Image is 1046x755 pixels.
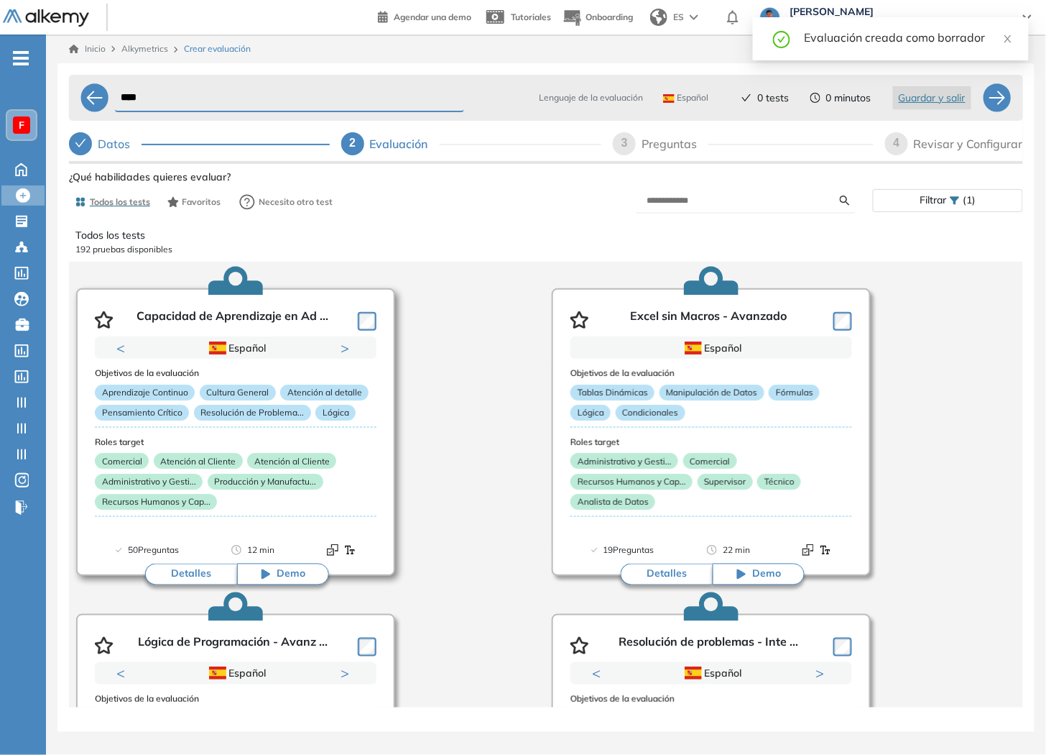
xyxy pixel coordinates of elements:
[13,57,29,60] i: -
[184,42,251,55] span: Crear evaluación
[209,667,226,679] img: ESP
[95,405,189,421] p: Pensamiento Crítico
[621,665,802,681] div: Español
[613,132,874,155] div: 3Preguntas
[603,543,654,557] span: 19 Preguntas
[592,666,606,680] button: Previous
[378,7,471,24] a: Agendar una demo
[757,91,789,106] span: 0 tests
[914,132,1023,155] div: Revisar y Configurar
[621,340,802,356] div: Español
[717,685,728,687] button: 2
[208,474,323,490] p: Producción y Manufactu...
[820,544,831,556] img: Format test logo
[789,590,1046,755] div: Widget de chat
[370,132,440,155] div: Evaluación
[826,91,871,106] span: 0 minutos
[757,474,801,490] p: Técnico
[694,685,711,687] button: 1
[752,567,781,582] span: Demo
[98,132,142,155] div: Datos
[621,137,628,149] span: 3
[95,385,195,401] p: Aprendizaje Continuo
[247,453,336,469] p: Atención al Cliente
[713,564,805,585] button: Demo
[233,188,339,216] button: Necesito otro test
[95,453,149,469] p: Comercial
[315,405,356,421] p: Lógica
[241,685,253,687] button: 2
[95,368,376,378] h3: Objetivos de la evaluación
[698,474,753,490] p: Supervisor
[539,91,643,104] span: Lenguaje de la evaluación
[69,132,330,155] div: Datos
[341,666,355,680] button: Next
[182,196,221,209] span: Favoritos
[570,385,654,401] p: Tablas Dinámicas
[685,342,702,354] img: ESP
[920,190,946,211] span: Filtrar
[650,9,667,26] img: world
[3,9,89,27] img: Logo
[570,405,611,421] p: Lógica
[280,385,369,401] p: Atención al detalle
[116,666,131,680] button: Previous
[116,341,131,355] button: Previous
[146,340,326,356] div: Español
[789,590,1046,755] iframe: Chat Widget
[69,170,231,185] span: ¿Qué habilidades quieres evaluar?
[90,196,150,209] span: Todos los tests
[586,12,633,22] span: Onboarding
[341,341,355,355] button: Next
[75,243,1017,256] p: 192 pruebas disponibles
[511,12,551,22] span: Tutoriales
[673,11,684,24] span: ES
[805,29,1012,46] div: Evaluación creada como borrador
[894,137,900,149] span: 4
[277,567,305,582] span: Demo
[241,360,253,362] button: 2
[616,405,685,421] p: Condicionales
[247,543,274,557] span: 12 min
[690,14,698,20] img: arrow
[69,42,106,55] a: Inicio
[259,196,333,209] span: Necesito otro test
[341,132,602,155] div: 2Evaluación
[659,385,764,401] p: Manipulación de Datos
[1003,34,1013,44] span: close
[663,92,708,104] span: Español
[899,90,966,106] span: Guardar y salir
[570,694,852,704] h3: Objetivos de la evaluación
[194,405,311,421] p: Resolución de Problema...
[19,119,24,131] span: F
[394,12,471,22] span: Agendar una demo
[570,368,852,378] h3: Objetivos de la evaluación
[893,86,971,109] button: Guardar y salir
[95,437,376,447] h3: Roles target
[95,474,203,490] p: Administrativo y Gesti...
[570,474,693,490] p: Recursos Humanos y Cap...
[773,29,790,48] span: check-circle
[137,309,329,331] p: Capacidad de Aprendizaje en Ad ...
[121,43,168,54] span: Alkymetrics
[790,6,1009,17] span: [PERSON_NAME]
[95,694,376,704] h3: Objetivos de la evaluación
[621,564,713,585] button: Detalles
[683,453,737,469] p: Comercial
[619,635,798,656] p: Resolución de problemas - Inte ...
[154,453,243,469] p: Atención al Cliente
[128,543,179,557] span: 50 Preguntas
[327,544,338,556] img: Format test logo
[685,667,702,679] img: ESP
[642,132,708,155] div: Preguntas
[570,453,678,469] p: Administrativo y Gesti...
[69,190,156,214] button: Todos los tests
[218,360,236,362] button: 1
[344,544,356,556] img: Format test logo
[237,564,329,585] button: Demo
[741,93,751,103] span: check
[630,309,787,331] p: Excel sin Macros - Avanzado
[570,437,852,447] h3: Roles target
[218,685,236,687] button: 1
[885,132,1023,155] div: 4Revisar y Configurar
